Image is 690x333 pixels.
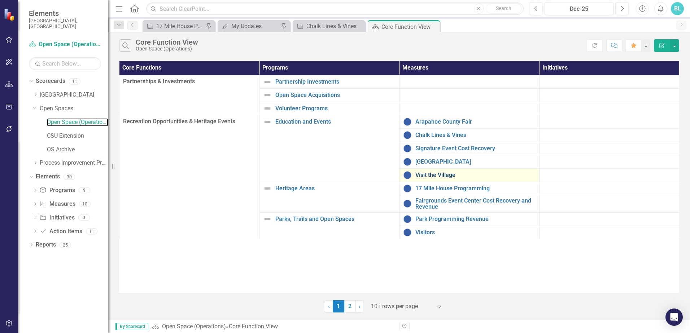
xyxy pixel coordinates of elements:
td: Double-Click to Edit Right Click for Context Menu [259,182,399,212]
div: 17 Mile House Programming [156,22,204,31]
td: Double-Click to Edit Right Click for Context Menu [399,182,540,195]
a: 2 [344,300,356,312]
a: [GEOGRAPHIC_DATA] [415,159,536,165]
a: Action Items [39,227,82,236]
td: Double-Click to Edit Right Click for Context Menu [399,195,540,212]
div: Open Space (Operations) [136,46,198,52]
a: CSU Extension [47,132,108,140]
div: Core Function View [229,323,278,330]
div: Chalk Lines & Vines [306,22,363,31]
img: Baselining [403,144,412,153]
td: Double-Click to Edit Right Click for Context Menu [259,102,399,115]
a: Education and Events [275,119,396,125]
img: Not Defined [263,184,272,193]
a: Visit the Village [415,172,536,178]
div: 0 [78,214,90,221]
div: Dec-25 [547,5,611,13]
td: Double-Click to Edit Right Click for Context Menu [259,75,399,88]
div: 30 [64,174,75,180]
td: Double-Click to Edit Right Click for Context Menu [259,213,399,239]
a: Volunteer Programs [275,105,396,112]
input: Search ClearPoint... [146,3,524,15]
img: Baselining [403,171,412,179]
a: Open Space (Operations) [162,323,226,330]
img: Baselining [403,215,412,223]
img: ClearPoint Strategy [4,8,16,21]
div: Core Function View [136,38,198,46]
td: Double-Click to Edit Right Click for Context Menu [399,128,540,142]
div: Core Function View [381,22,438,31]
img: Baselining [403,184,412,193]
a: Chalk Lines & Vines [294,22,363,31]
img: Not Defined [263,77,272,86]
td: Double-Click to Edit Right Click for Context Menu [399,142,540,155]
button: Search [486,4,522,14]
td: Double-Click to Edit Right Click for Context Menu [399,226,540,239]
div: 9 [79,187,90,194]
button: Dec-25 [545,2,613,15]
td: Double-Click to Edit Right Click for Context Menu [399,168,540,182]
a: Reports [36,241,56,249]
a: Visitors [415,229,536,236]
td: Double-Click to Edit [119,115,259,239]
img: Not Defined [263,117,272,126]
a: Fairgrounds Event Center Cost Recovery and Revenue [415,197,536,210]
a: Chalk Lines & Vines [415,132,536,138]
a: Measures [39,200,75,208]
a: Partnership Investments [275,79,396,85]
a: Heritage Areas [275,185,396,192]
img: Baselining [403,157,412,166]
span: Recreation Opportunities & Heritage Events [123,117,256,126]
a: Open Spaces [40,105,108,113]
div: My Updates [231,22,279,31]
a: OS Archive [47,146,108,154]
img: Baselining [403,228,412,237]
img: Not Defined [263,91,272,99]
img: Not Defined [263,104,272,113]
button: BL [671,2,684,15]
td: Double-Click to Edit Right Click for Context Menu [259,115,399,182]
img: Baselining [403,199,412,208]
a: Signature Event Cost Recovery [415,145,536,152]
span: Partnerships & Investments [123,77,256,86]
span: Elements [29,9,101,18]
img: Baselining [403,131,412,139]
div: 25 [60,242,71,248]
a: My Updates [219,22,279,31]
a: Open Space Acquisitions [275,92,396,98]
a: Scorecards [36,77,65,85]
a: Elements [36,173,60,181]
a: Parks, Trails and Open Spaces [275,216,396,222]
td: Double-Click to Edit Right Click for Context Menu [259,88,399,102]
span: Search [496,5,511,11]
img: Baselining [403,117,412,126]
div: 11 [69,78,80,84]
a: Open Space (Operations) [47,118,108,126]
a: [GEOGRAPHIC_DATA] [40,91,108,99]
span: By Scorecard [115,323,148,330]
div: Open Intercom Messenger [665,308,683,326]
td: Double-Click to Edit [119,75,259,115]
td: Double-Click to Edit Right Click for Context Menu [399,213,540,226]
a: Park Programming Revenue [415,216,536,222]
a: Arapahoe County Fair [415,119,536,125]
td: Double-Click to Edit Right Click for Context Menu [399,155,540,168]
span: 1 [333,300,344,312]
td: Double-Click to Edit Right Click for Context Menu [399,115,540,128]
span: › [359,303,361,310]
input: Search Below... [29,57,101,70]
img: Not Defined [263,215,272,223]
div: 11 [86,228,97,234]
a: Initiatives [39,214,74,222]
a: 17 Mile House Programming [144,22,204,31]
small: [GEOGRAPHIC_DATA], [GEOGRAPHIC_DATA] [29,18,101,30]
a: Process Improvement Program [40,159,108,167]
a: Open Space (Operations) [29,40,101,49]
a: Programs [39,186,75,195]
a: 17 Mile House Programming [415,185,536,192]
div: 10 [79,201,91,207]
span: ‹ [328,303,330,310]
div: » [152,323,394,331]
